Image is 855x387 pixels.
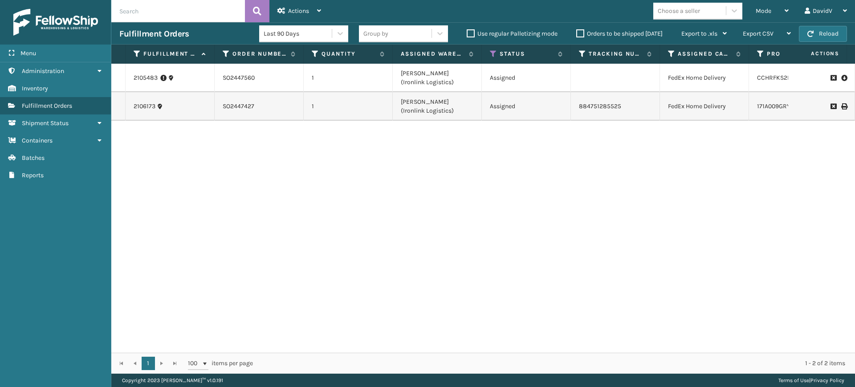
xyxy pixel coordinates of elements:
[20,49,36,57] span: Menu
[841,73,847,82] i: Pull Label
[264,29,333,38] div: Last 90 Days
[757,74,806,81] a: CCHRFKS2BLUVA
[304,64,393,92] td: 1
[778,377,809,383] a: Terms of Use
[22,85,48,92] span: Inventory
[778,374,844,387] div: |
[678,50,732,58] label: Assigned Carrier Service
[401,50,464,58] label: Assigned Warehouse
[134,102,155,111] a: 2106173
[119,29,189,39] h3: Fulfillment Orders
[22,102,72,110] span: Fulfillment Orders
[288,7,309,15] span: Actions
[265,359,845,368] div: 1 - 2 of 2 items
[589,50,643,58] label: Tracking Number
[188,357,253,370] span: items per page
[232,50,286,58] label: Order Number
[579,102,621,110] a: 884751285525
[22,154,45,162] span: Batches
[799,26,847,42] button: Reload
[482,64,571,92] td: Assigned
[142,357,155,370] a: 1
[143,50,197,58] label: Fulfillment Order Id
[660,64,749,92] td: FedEx Home Delivery
[831,103,836,110] i: Request to Be Cancelled
[393,64,482,92] td: [PERSON_NAME] (Ironlink Logistics)
[215,92,304,121] td: SO2447427
[22,119,69,127] span: Shipment Status
[215,64,304,92] td: SO2447560
[482,92,571,121] td: Assigned
[810,377,844,383] a: Privacy Policy
[500,50,554,58] label: Status
[743,30,774,37] span: Export CSV
[756,7,771,15] span: Mode
[767,50,821,58] label: Product SKU
[783,46,845,61] span: Actions
[660,92,749,121] td: FedEx Home Delivery
[467,30,558,37] label: Use regular Palletizing mode
[322,50,375,58] label: Quantity
[22,137,53,144] span: Containers
[134,73,158,82] a: 2105483
[363,29,388,38] div: Group by
[188,359,201,368] span: 100
[393,92,482,121] td: [PERSON_NAME] (Ironlink Logistics)
[576,30,663,37] label: Orders to be shipped [DATE]
[122,374,223,387] p: Copyright 2023 [PERSON_NAME]™ v 1.0.191
[13,9,98,36] img: logo
[831,75,836,81] i: Request to Be Cancelled
[681,30,717,37] span: Export to .xls
[658,6,700,16] div: Choose a seller
[841,103,847,110] i: Print Label
[304,92,393,121] td: 1
[757,102,790,110] a: 171A009GRY
[22,171,44,179] span: Reports
[22,67,64,75] span: Administration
